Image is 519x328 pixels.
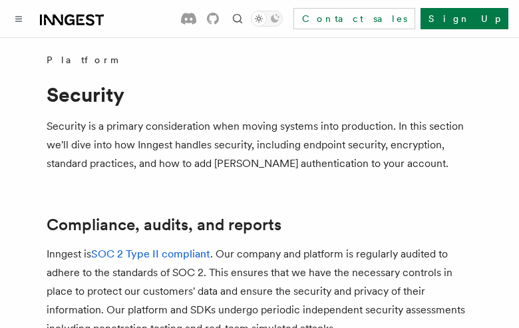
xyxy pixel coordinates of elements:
[91,247,210,260] a: SOC 2 Type II compliant
[47,216,281,234] a: Compliance, audits, and reports
[47,82,472,106] h1: Security
[251,11,283,27] button: Toggle dark mode
[230,11,246,27] button: Find something...
[11,11,27,27] button: Toggle navigation
[421,8,508,29] a: Sign Up
[47,117,472,173] p: Security is a primary consideration when moving systems into production. In this section we'll di...
[293,8,415,29] a: Contact sales
[47,53,117,67] span: Platform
